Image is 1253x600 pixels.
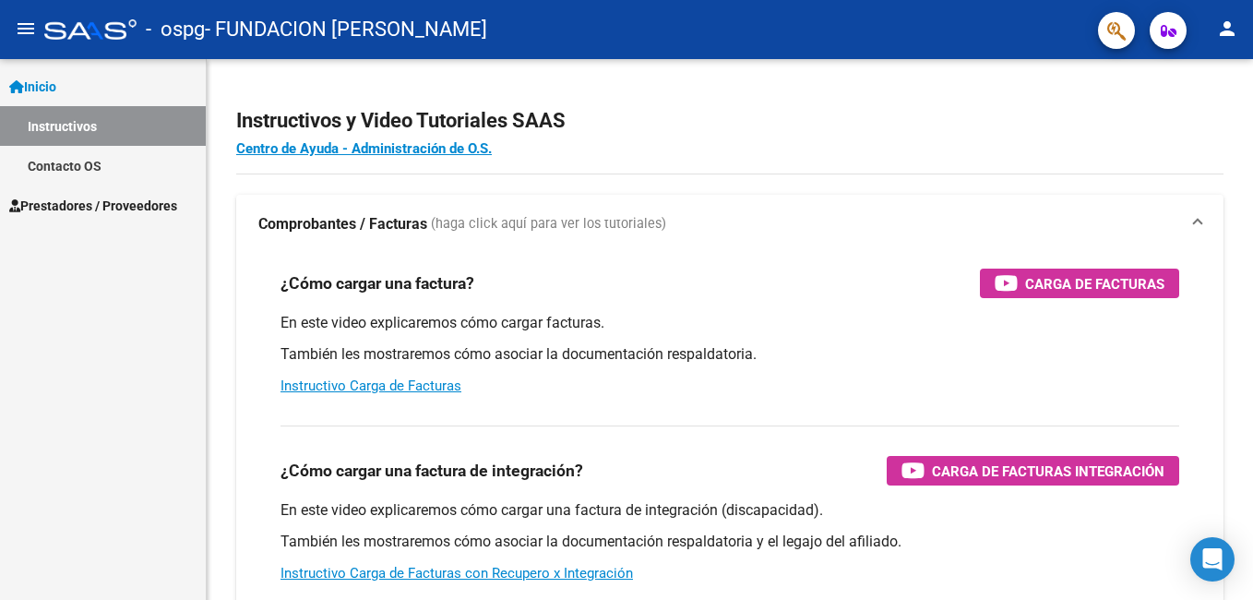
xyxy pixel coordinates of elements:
p: También les mostraremos cómo asociar la documentación respaldatoria. [280,344,1179,365]
button: Carga de Facturas Integración [887,456,1179,486]
span: Carga de Facturas [1025,272,1164,295]
span: - ospg [146,9,205,50]
p: En este video explicaremos cómo cargar una factura de integración (discapacidad). [280,500,1179,521]
mat-icon: menu [15,18,37,40]
a: Instructivo Carga de Facturas con Recupero x Integración [280,565,633,582]
span: Prestadores / Proveedores [9,196,177,216]
a: Instructivo Carga de Facturas [280,378,461,394]
h2: Instructivos y Video Tutoriales SAAS [236,103,1223,138]
mat-icon: person [1216,18,1238,40]
h3: ¿Cómo cargar una factura de integración? [280,458,583,484]
p: También les mostraremos cómo asociar la documentación respaldatoria y el legajo del afiliado. [280,532,1179,552]
mat-expansion-panel-header: Comprobantes / Facturas (haga click aquí para ver los tutoriales) [236,195,1223,254]
span: Inicio [9,77,56,97]
div: Open Intercom Messenger [1190,537,1235,582]
a: Centro de Ayuda - Administración de O.S. [236,140,492,157]
p: En este video explicaremos cómo cargar facturas. [280,313,1179,333]
span: - FUNDACION [PERSON_NAME] [205,9,487,50]
button: Carga de Facturas [980,269,1179,298]
span: Carga de Facturas Integración [932,460,1164,483]
span: (haga click aquí para ver los tutoriales) [431,214,666,234]
strong: Comprobantes / Facturas [258,214,427,234]
h3: ¿Cómo cargar una factura? [280,270,474,296]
